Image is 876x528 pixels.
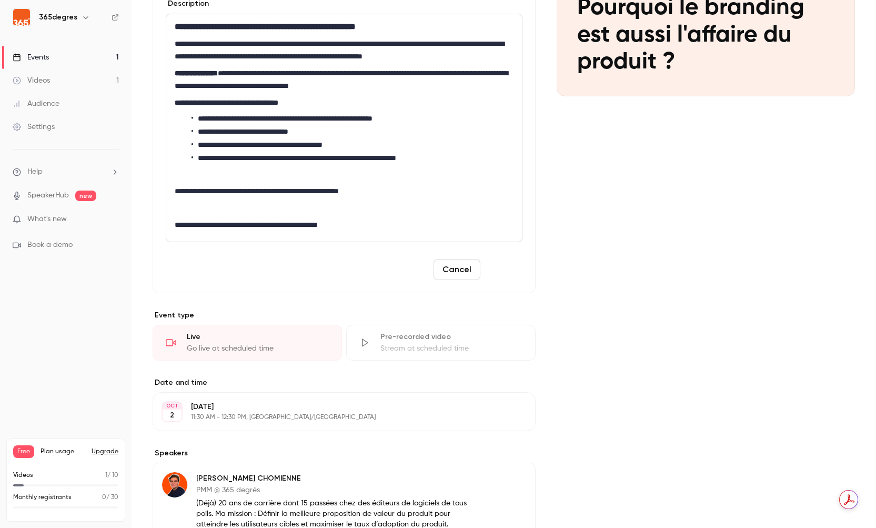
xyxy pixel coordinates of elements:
button: Save [485,259,522,280]
p: [PERSON_NAME] CHOMIENNE [196,473,467,484]
span: Free [13,445,34,458]
a: SpeakerHub [27,190,69,201]
span: new [75,191,96,201]
p: PMM @ 365 degrés [196,485,467,495]
div: Events [13,52,49,63]
span: 1 [105,472,107,479]
img: Hélène CHOMIENNE [162,472,187,497]
span: 0 [102,494,106,501]
div: Stream at scheduled time [380,343,522,354]
label: Date and time [153,377,536,388]
p: [DATE] [191,402,480,412]
p: 11:30 AM - 12:30 PM, [GEOGRAPHIC_DATA]/[GEOGRAPHIC_DATA] [191,413,480,422]
div: OCT [163,402,182,410]
button: Upgrade [92,447,118,456]
span: Book a demo [27,240,73,251]
div: Videos [13,75,50,86]
span: What's new [27,214,67,225]
img: 365degres [13,9,30,26]
p: / 10 [105,471,118,480]
span: Help [27,166,43,177]
span: Plan usage [41,447,85,456]
p: Monthly registrants [13,493,72,502]
div: Live [187,332,329,342]
label: Speakers [153,448,536,459]
p: Event type [153,310,536,321]
p: Videos [13,471,33,480]
section: description [166,14,522,242]
button: Cancel [434,259,480,280]
div: editor [166,14,522,242]
div: LiveGo live at scheduled time [153,325,342,361]
h6: 365degres [39,12,77,23]
p: 2 [170,410,174,421]
div: Pre-recorded videoStream at scheduled time [346,325,536,361]
li: help-dropdown-opener [13,166,119,177]
div: Audience [13,98,59,109]
div: Settings [13,122,55,132]
div: Pre-recorded video [380,332,522,342]
div: Go live at scheduled time [187,343,329,354]
p: / 30 [102,493,118,502]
